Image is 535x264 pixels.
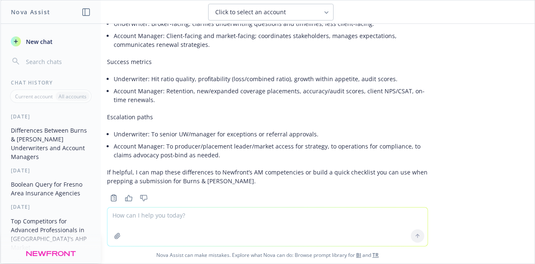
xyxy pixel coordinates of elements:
[8,177,94,200] button: Boolean Query for Fresno Area Insurance Agencies
[372,251,379,259] a: TR
[8,214,94,254] button: Top Competitors for Advanced Professionals in [GEOGRAPHIC_DATA]'s AHP Market
[59,93,87,100] p: All accounts
[215,8,286,16] span: Click to select an account
[24,37,53,46] span: New chat
[107,57,428,66] p: Success metrics
[208,4,334,21] button: Click to select an account
[1,167,101,174] div: [DATE]
[4,246,531,264] span: Nova Assist can make mistakes. Explore what Nova can do: Browse prompt library for and
[114,128,428,140] li: Underwriter: To senior UW/manager for exceptions or referral approvals.
[24,56,91,67] input: Search chats
[15,93,53,100] p: Current account
[114,85,428,106] li: Account Manager: Retention, new/expanded coverage placements, accuracy/audit scores, client NPS/C...
[107,113,428,121] p: Escalation paths
[114,18,428,30] li: Underwriter: Broker-facing; clarifies underwriting questions and timelines; less client-facing.
[114,140,428,161] li: Account Manager: To producer/placement leader/market access for strategy, to operations for compl...
[356,251,361,259] a: BI
[114,73,428,85] li: Underwriter: Hit ratio quality, profitability (loss/combined ratio), growth within appetite, audi...
[137,192,150,204] button: Thumbs down
[8,123,94,164] button: Differences Between Burns & [PERSON_NAME] Underwriters and Account Managers
[1,203,101,210] div: [DATE]
[114,30,428,51] li: Account Manager: Client-facing and market-facing; coordinates stakeholders, manages expectations,...
[110,194,117,202] svg: Copy to clipboard
[107,168,428,185] p: If helpful, I can map these differences to Newfront’s AM competencies or build a quick checklist ...
[11,8,50,16] h1: Nova Assist
[1,79,101,86] div: Chat History
[8,34,94,49] button: New chat
[1,113,101,120] div: [DATE]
